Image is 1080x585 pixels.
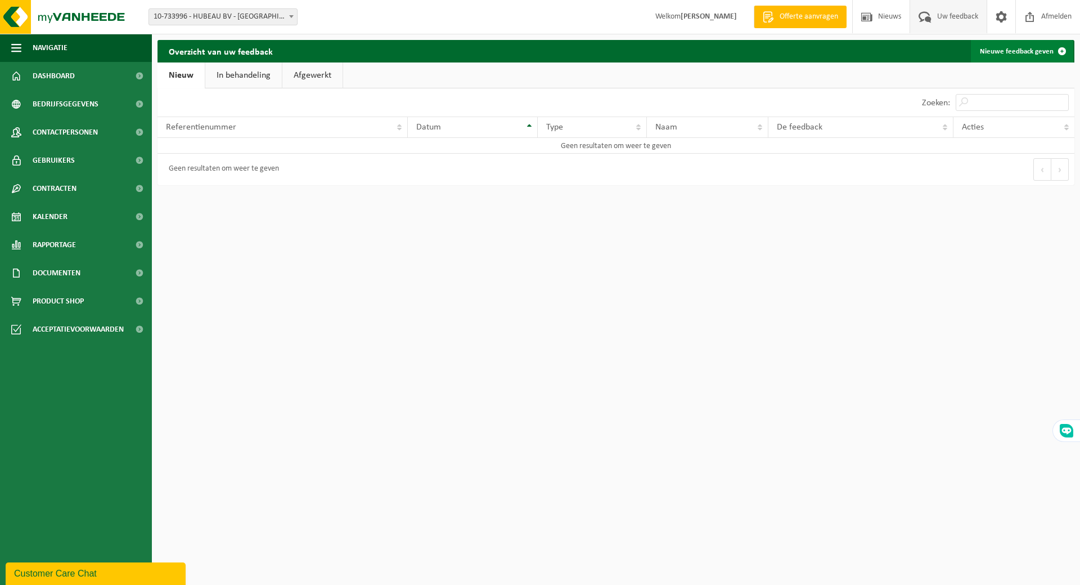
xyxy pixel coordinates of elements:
[33,34,67,62] span: Navigatie
[416,123,441,132] span: Datum
[148,8,298,25] span: 10-733996 - HUBEAU BV - OUDENAARDE
[163,159,279,180] div: Geen resultaten om weer te geven
[33,287,84,315] span: Product Shop
[777,123,822,132] span: De feedback
[33,90,98,118] span: Bedrijfsgegevens
[282,62,343,88] a: Afgewerkt
[33,315,124,343] span: Acceptatievoorwaarden
[157,62,205,88] a: Nieuw
[971,40,1073,62] a: Nieuwe feedback geven
[962,123,984,132] span: Acties
[922,99,950,108] label: Zoeken:
[6,560,188,585] iframe: chat widget
[546,123,563,132] span: Type
[33,175,76,203] span: Contracten
[681,12,737,21] strong: [PERSON_NAME]
[166,123,236,132] span: Referentienummer
[157,138,1074,154] td: Geen resultaten om weer te geven
[777,11,841,23] span: Offerte aanvragen
[149,9,297,25] span: 10-733996 - HUBEAU BV - OUDENAARDE
[157,40,284,62] h2: Overzicht van uw feedback
[1051,158,1069,181] button: Next
[33,118,98,146] span: Contactpersonen
[33,62,75,90] span: Dashboard
[33,146,75,175] span: Gebruikers
[205,62,282,88] a: In behandeling
[33,259,80,287] span: Documenten
[33,231,76,259] span: Rapportage
[1033,158,1051,181] button: Previous
[655,123,677,132] span: Naam
[33,203,67,231] span: Kalender
[754,6,847,28] a: Offerte aanvragen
